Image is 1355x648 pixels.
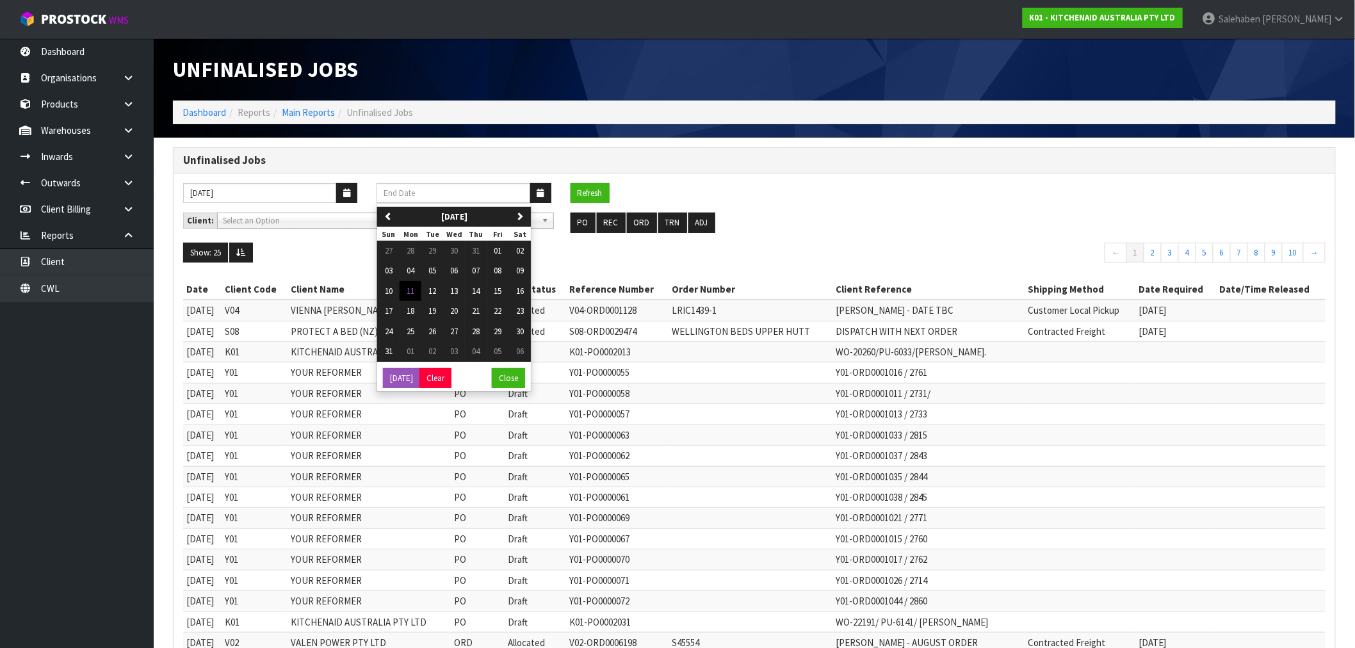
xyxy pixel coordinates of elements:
[288,383,451,403] td: YOUR REFORMER
[428,346,436,357] span: 02
[451,570,505,590] td: PO
[508,616,528,628] span: Draft
[566,612,669,632] td: K01-PO0002031
[288,342,451,362] td: KITCHENAID AUSTRALIA PTY LTD
[669,300,833,321] td: LRIC1439-1
[566,466,669,487] td: Y01-PO0000065
[377,261,400,281] button: 03
[183,425,222,445] td: [DATE]
[222,404,288,425] td: Y01
[421,301,443,321] button: 19
[183,183,337,203] input: Start Date
[450,305,458,316] span: 20
[658,213,687,233] button: TRN
[508,387,528,400] span: Draft
[222,549,288,570] td: Y01
[494,245,501,256] span: 01
[508,241,531,261] button: 02
[472,245,480,256] span: 31
[1025,300,1136,321] td: Customer Local Pickup
[450,245,458,256] span: 30
[421,261,443,281] button: 05
[566,570,669,590] td: Y01-PO0000071
[187,215,214,226] strong: Client:
[109,14,129,26] small: WMS
[1265,243,1283,263] a: 9
[222,425,288,445] td: Y01
[1282,243,1304,263] a: 10
[19,11,35,27] img: cube-alt.png
[443,241,465,261] button: 30
[222,466,288,487] td: Y01
[669,321,833,341] td: WELLINGTON BEDS UPPER HUTT
[472,305,480,316] span: 21
[514,229,526,239] small: Saturday
[1144,243,1162,263] a: 2
[450,346,458,357] span: 03
[1161,243,1179,263] a: 3
[832,487,1025,507] td: Y01-ORD0001038 / 2845
[428,245,436,256] span: 29
[183,612,222,632] td: [DATE]
[832,570,1025,590] td: Y01-ORD0001026 / 2714
[346,106,413,118] span: Unfinalised Jobs
[832,425,1025,445] td: Y01-ORD0001033 / 2815
[1213,243,1231,263] a: 6
[222,487,288,507] td: Y01
[492,368,525,389] button: Close
[288,508,451,528] td: YOUR REFORMER
[1025,321,1136,341] td: Contracted Freight
[377,341,400,362] button: 31
[566,528,669,549] td: Y01-PO0000067
[832,321,1025,341] td: DISPATCH WITH NEXT ORDER
[183,570,222,590] td: [DATE]
[566,362,669,383] td: Y01-PO0000055
[407,305,414,316] span: 18
[288,279,451,300] th: Client Name
[443,341,465,362] button: 03
[288,300,451,321] td: VIENNA [PERSON_NAME] LIMITED
[1247,243,1265,263] a: 8
[516,265,524,276] span: 09
[385,346,393,357] span: 31
[183,300,222,321] td: [DATE]
[451,612,505,632] td: PO
[450,286,458,296] span: 13
[222,612,288,632] td: K01
[832,466,1025,487] td: Y01-ORD0001035 / 2844
[494,265,501,276] span: 08
[183,383,222,403] td: [DATE]
[183,549,222,570] td: [DATE]
[451,446,505,466] td: PO
[487,301,508,321] button: 22
[400,321,421,342] button: 25
[508,553,528,565] span: Draft
[183,591,222,612] td: [DATE]
[428,326,436,337] span: 26
[451,404,505,425] td: PO
[238,106,270,118] span: Reports
[288,425,451,445] td: YOUR REFORMER
[428,265,436,276] span: 05
[451,466,505,487] td: PO
[183,362,222,383] td: [DATE]
[764,243,1326,266] nav: Page navigation
[832,383,1025,403] td: Y01-ORD0001011 / 2731/
[494,286,501,296] span: 15
[508,491,528,503] span: Draft
[443,281,465,302] button: 13
[566,446,669,466] td: Y01-PO0000062
[428,305,436,316] span: 19
[571,213,596,233] button: PO
[183,528,222,549] td: [DATE]
[508,471,528,483] span: Draft
[465,301,487,321] button: 21
[377,183,530,203] input: End Date
[385,326,393,337] span: 24
[832,404,1025,425] td: Y01-ORD0001013 / 2733
[385,265,393,276] span: 03
[487,341,508,362] button: 05
[832,362,1025,383] td: Y01-ORD0001016 / 2761
[400,341,421,362] button: 01
[288,612,451,632] td: KITCHENAID AUSTRALIA PTY LTD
